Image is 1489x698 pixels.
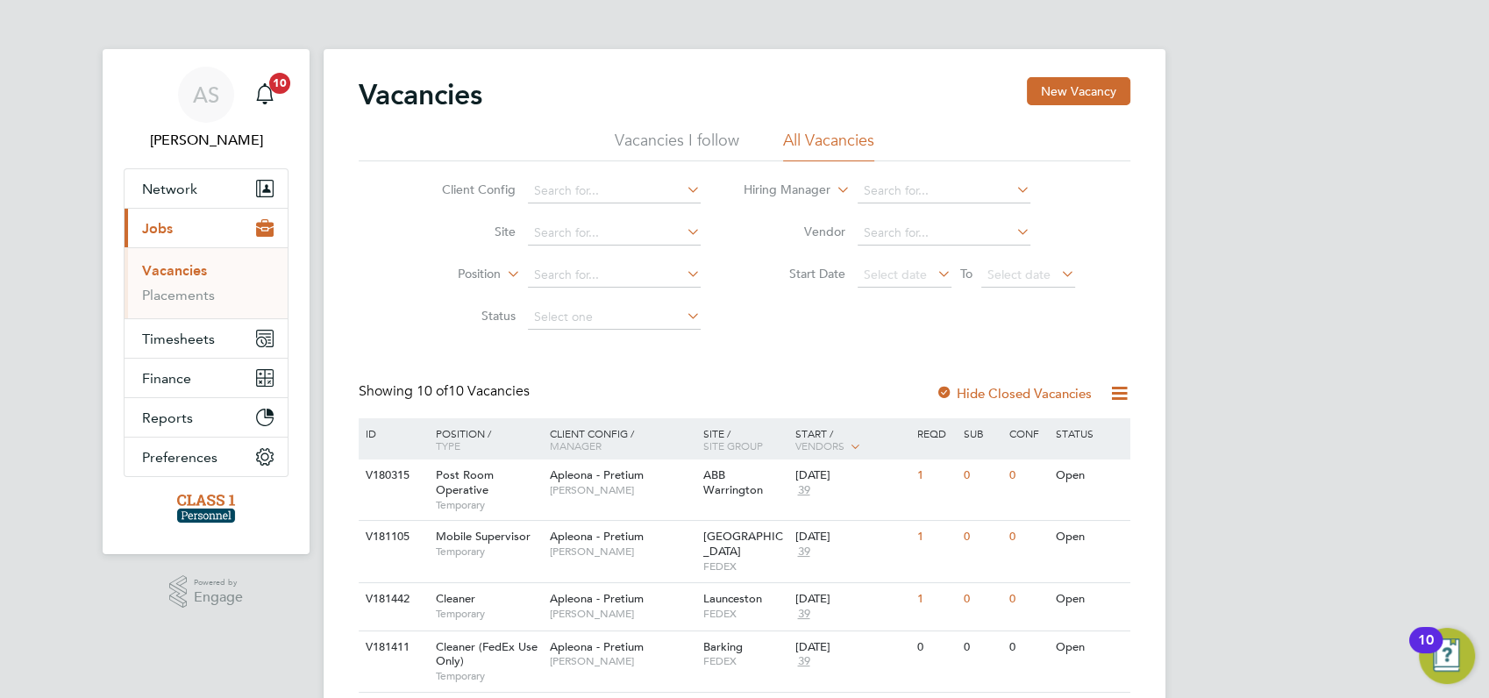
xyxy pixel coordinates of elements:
[913,631,958,664] div: 0
[423,418,545,460] div: Position /
[545,418,699,460] div: Client Config /
[959,631,1005,664] div: 0
[955,262,978,285] span: To
[959,521,1005,553] div: 0
[550,607,695,621] span: [PERSON_NAME]
[415,224,516,239] label: Site
[703,607,787,621] span: FEDEX
[858,221,1030,246] input: Search for...
[550,438,602,452] span: Manager
[1051,583,1128,616] div: Open
[169,575,244,609] a: Powered byEngage
[794,607,812,622] span: 39
[124,130,289,151] span: Angela Sabaroche
[436,438,460,452] span: Type
[550,654,695,668] span: [PERSON_NAME]
[103,49,310,554] nav: Main navigation
[194,575,243,590] span: Powered by
[436,529,531,544] span: Mobile Supervisor
[436,467,494,497] span: Post Room Operative
[794,640,908,655] div: [DATE]
[269,73,290,94] span: 10
[125,209,288,247] button: Jobs
[436,591,475,606] span: Cleaner
[913,459,958,492] div: 1
[142,410,193,426] span: Reports
[528,179,701,203] input: Search for...
[142,220,173,237] span: Jobs
[1005,418,1051,448] div: Conf
[125,398,288,437] button: Reports
[699,418,791,460] div: Site /
[142,181,197,197] span: Network
[794,468,908,483] div: [DATE]
[1051,631,1128,664] div: Open
[794,530,908,545] div: [DATE]
[550,545,695,559] span: [PERSON_NAME]
[1419,628,1475,684] button: Open Resource Center, 10 new notifications
[744,266,845,281] label: Start Date
[1051,418,1128,448] div: Status
[703,639,743,654] span: Barking
[703,591,762,606] span: Launceston
[550,483,695,497] span: [PERSON_NAME]
[436,669,541,683] span: Temporary
[125,438,288,476] button: Preferences
[783,130,874,161] li: All Vacancies
[794,545,812,559] span: 39
[703,654,787,668] span: FEDEX
[858,179,1030,203] input: Search for...
[744,224,845,239] label: Vendor
[436,498,541,512] span: Temporary
[436,607,541,621] span: Temporary
[913,583,958,616] div: 1
[1005,631,1051,664] div: 0
[615,130,739,161] li: Vacancies I follow
[177,495,236,523] img: class1personnel-logo-retina.png
[1005,459,1051,492] div: 0
[864,267,927,282] span: Select date
[1051,521,1128,553] div: Open
[415,308,516,324] label: Status
[436,545,541,559] span: Temporary
[703,438,763,452] span: Site Group
[361,583,423,616] div: V181442
[1418,640,1434,663] div: 10
[124,67,289,151] a: AS[PERSON_NAME]
[1005,583,1051,616] div: 0
[361,418,423,448] div: ID
[987,267,1051,282] span: Select date
[959,583,1005,616] div: 0
[125,169,288,208] button: Network
[730,182,830,199] label: Hiring Manager
[415,182,516,197] label: Client Config
[194,590,243,605] span: Engage
[959,459,1005,492] div: 0
[528,263,701,288] input: Search for...
[125,359,288,397] button: Finance
[125,247,288,318] div: Jobs
[550,591,644,606] span: Apleona - Pretium
[400,266,501,283] label: Position
[550,529,644,544] span: Apleona - Pretium
[142,262,207,279] a: Vacancies
[142,287,215,303] a: Placements
[361,631,423,664] div: V181411
[193,83,219,106] span: AS
[913,418,958,448] div: Reqd
[361,459,423,492] div: V180315
[703,529,783,559] span: [GEOGRAPHIC_DATA]
[359,382,533,401] div: Showing
[124,495,289,523] a: Go to home page
[936,385,1092,402] label: Hide Closed Vacancies
[794,592,908,607] div: [DATE]
[142,331,215,347] span: Timesheets
[417,382,530,400] span: 10 Vacancies
[1005,521,1051,553] div: 0
[417,382,448,400] span: 10 of
[550,639,644,654] span: Apleona - Pretium
[528,305,701,330] input: Select one
[959,418,1005,448] div: Sub
[359,77,482,112] h2: Vacancies
[528,221,701,246] input: Search for...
